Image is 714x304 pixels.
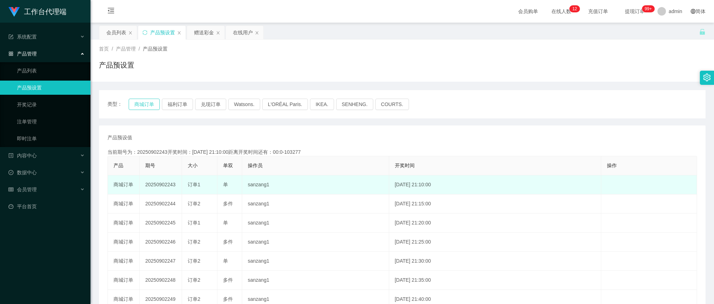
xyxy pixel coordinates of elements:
[188,201,200,206] span: 订单2
[621,9,648,14] span: 提现订单
[242,233,389,252] td: sanzang1
[143,46,168,52] span: 产品预设置
[188,220,200,226] span: 订单1
[188,239,200,245] span: 订单2
[375,99,409,110] button: COURTS.
[389,271,602,290] td: [DATE] 21:35:00
[107,148,697,156] div: 当前期号为：20250902243开奖时间：[DATE] 21:10:00距离开奖时间还有：00:0-103277
[248,163,263,168] span: 操作员
[139,46,140,52] span: /
[162,99,193,110] button: 福利订单
[548,9,575,14] span: 在线人数
[228,99,260,110] button: Watsons.
[112,46,113,52] span: /
[140,233,182,252] td: 20250902246
[99,0,123,23] i: 图标: menu-fold
[242,271,389,290] td: sanzang1
[108,271,140,290] td: 商城订单
[223,182,228,187] span: 单
[8,153,13,158] i: 图标: profile
[17,98,85,112] a: 开奖记录
[262,99,308,110] button: L'ORÉAL Paris.
[8,170,37,175] span: 数据中心
[389,175,602,194] td: [DATE] 21:10:00
[8,8,66,14] a: 工作台代理端
[223,277,233,283] span: 多件
[223,258,228,264] span: 单
[107,134,132,141] span: 产品预设值
[8,51,13,56] i: 图标: appstore-o
[150,26,175,39] div: 产品预设置
[255,31,259,35] i: 图标: close
[642,5,655,12] sup: 1057
[585,9,611,14] span: 充值订单
[108,194,140,214] td: 商城订单
[188,182,200,187] span: 订单1
[99,60,134,70] h1: 产品预设置
[223,296,233,302] span: 多件
[140,271,182,290] td: 20250902248
[17,131,85,146] a: 即时注单
[140,252,182,271] td: 20250902247
[194,26,214,39] div: 赠送彩金
[242,194,389,214] td: sanzang1
[8,187,13,192] i: 图标: table
[336,99,373,110] button: SENHENG.
[140,175,182,194] td: 20250902243
[8,170,13,175] i: 图标: check-circle-o
[188,277,200,283] span: 订单2
[195,99,226,110] button: 兑现订单
[389,194,602,214] td: [DATE] 21:15:00
[113,163,123,168] span: 产品
[389,214,602,233] td: [DATE] 21:20:00
[242,214,389,233] td: sanzang1
[108,214,140,233] td: 商城订单
[17,81,85,95] a: 产品预设置
[242,175,389,194] td: sanzang1
[188,258,200,264] span: 订单2
[106,26,126,39] div: 会员列表
[108,233,140,252] td: 商城订单
[128,31,133,35] i: 图标: close
[145,163,155,168] span: 期号
[223,201,233,206] span: 多件
[17,64,85,78] a: 产品列表
[108,175,140,194] td: 商城订单
[8,153,37,158] span: 内容中心
[395,163,415,168] span: 开奖时间
[140,194,182,214] td: 20250902244
[8,34,13,39] i: 图标: form
[575,5,577,12] p: 2
[223,239,233,245] span: 多件
[389,233,602,252] td: [DATE] 21:25:00
[129,99,160,110] button: 商城订单
[691,9,696,14] i: 图标: global
[177,31,181,35] i: 图标: close
[223,163,233,168] span: 单双
[140,214,182,233] td: 20250902245
[99,46,109,52] span: 首页
[310,99,334,110] button: IKEA.
[116,46,136,52] span: 产品管理
[8,34,37,40] span: 系统配置
[142,30,147,35] i: 图标: sync
[572,5,575,12] p: 1
[569,5,580,12] sup: 12
[188,296,200,302] span: 订单2
[607,163,617,168] span: 操作
[242,252,389,271] td: sanzang1
[703,74,711,81] i: 图标: setting
[389,252,602,271] td: [DATE] 21:30:00
[233,26,253,39] div: 在线用户
[223,220,228,226] span: 单
[107,99,129,110] span: 类型：
[8,7,20,17] img: logo.9652507e.png
[108,252,140,271] td: 商城订单
[188,163,198,168] span: 大小
[17,115,85,129] a: 注单管理
[8,199,85,214] a: 图标: dashboard平台首页
[24,0,66,23] h1: 工作台代理端
[8,51,37,57] span: 产品管理
[699,29,706,35] i: 图标: unlock
[216,31,220,35] i: 图标: close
